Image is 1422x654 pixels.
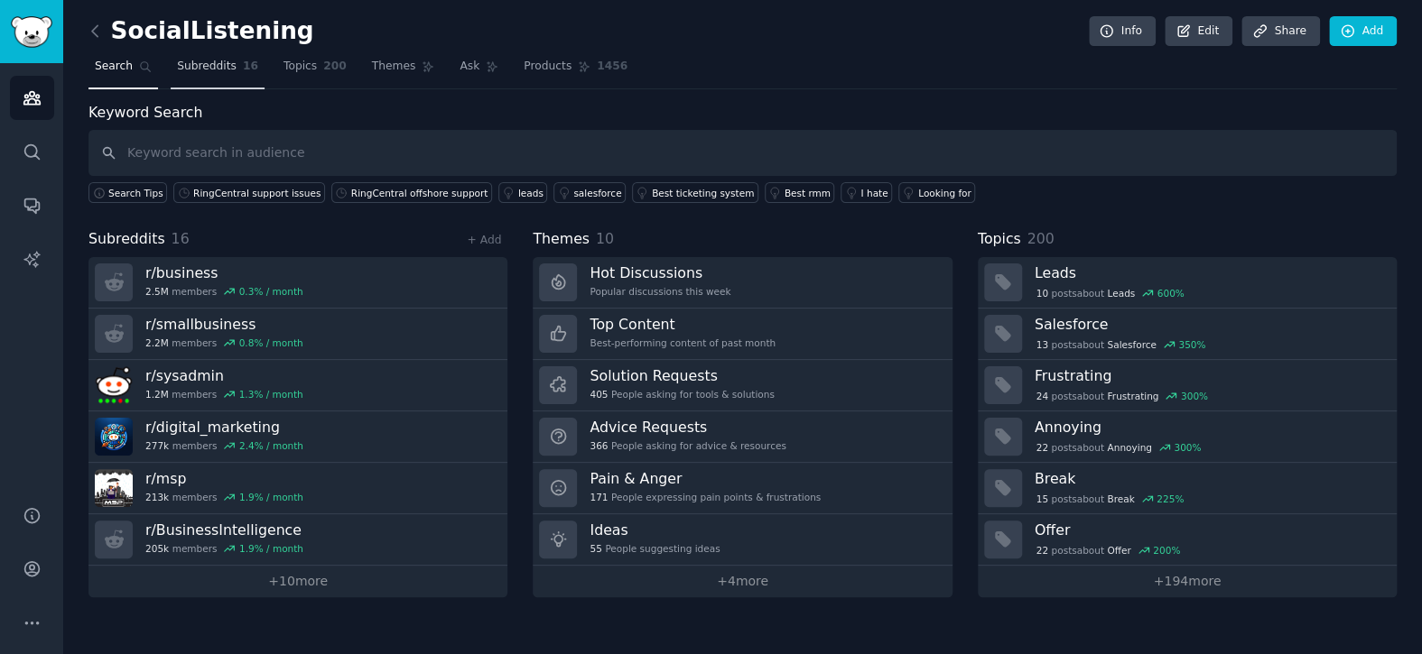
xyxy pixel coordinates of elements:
[366,52,441,89] a: Themes
[1035,520,1384,539] h3: Offer
[1107,390,1158,402] span: Frustrating
[145,542,303,555] div: members
[978,411,1397,463] a: Annoying22postsaboutAnnoying300%
[898,182,975,203] a: Looking for
[88,514,507,566] a: r/BusinessIntelligence205kmembers1.9% / month
[277,52,353,89] a: Topics200
[1157,287,1184,299] div: 600 %
[88,463,507,514] a: r/msp213kmembers1.9% / month
[88,182,167,203] button: Search Tips
[239,439,303,452] div: 2.4 % / month
[1174,441,1201,454] div: 300 %
[1036,493,1047,505] span: 15
[88,17,314,46] h2: SocialListening
[243,59,258,75] span: 16
[193,187,321,199] div: RingCentral support issues
[177,59,237,75] span: Subreddits
[590,542,720,555] div: People suggesting ideas
[1107,544,1130,557] span: Offer
[1036,338,1047,351] span: 13
[88,257,507,309] a: r/business2.5Mmembers0.3% / month
[978,360,1397,411] a: Frustrating24postsaboutFrustrating300%
[239,388,303,401] div: 1.3 % / month
[590,285,730,298] div: Popular discussions this week
[1241,16,1319,47] a: Share
[1107,493,1134,505] span: Break
[467,234,501,246] a: + Add
[1107,287,1135,299] span: Leads
[573,187,621,199] div: salesforce
[590,336,776,349] div: Best-performing content of past month
[145,336,303,349] div: members
[145,439,169,452] span: 277k
[841,182,892,203] a: I hate
[108,187,163,199] span: Search Tips
[239,336,303,349] div: 0.8 % / month
[145,315,303,334] h3: r/ smallbusiness
[1036,544,1047,557] span: 22
[918,187,971,199] div: Looking for
[1035,469,1384,488] h3: Break
[88,130,1397,176] input: Keyword search in audience
[533,257,952,309] a: Hot DiscussionsPopular discussions this week
[533,309,952,360] a: Top ContentBest-performing content of past month
[533,411,952,463] a: Advice Requests366People asking for advice & resources
[95,418,133,456] img: digital_marketing
[145,285,169,298] span: 2.5M
[145,439,303,452] div: members
[978,309,1397,360] a: Salesforce13postsaboutSalesforce350%
[785,187,831,199] div: Best rmm
[145,263,303,282] h3: r/ business
[978,463,1397,514] a: Break15postsaboutBreak225%
[283,59,317,75] span: Topics
[145,491,303,503] div: members
[145,418,303,437] h3: r/ digital_marketing
[590,388,774,401] div: People asking for tools & solutions
[1035,285,1186,301] div: post s about
[1035,336,1207,353] div: post s about
[1035,418,1384,437] h3: Annoying
[978,514,1397,566] a: Offer22postsaboutOffer200%
[590,491,608,503] span: 171
[590,542,601,555] span: 55
[1035,388,1210,404] div: post s about
[518,187,544,199] div: leads
[1107,441,1151,454] span: Annoying
[145,491,169,503] span: 213k
[173,182,325,203] a: RingCentral support issues
[239,542,303,555] div: 1.9 % / month
[372,59,416,75] span: Themes
[597,59,627,75] span: 1456
[11,16,52,48] img: GummySearch logo
[978,228,1021,251] span: Topics
[145,366,303,385] h3: r/ sysadmin
[860,187,888,199] div: I hate
[978,257,1397,309] a: Leads10postsaboutLeads600%
[590,439,785,452] div: People asking for advice & resources
[978,566,1397,597] a: +194more
[145,336,169,349] span: 2.2M
[239,491,303,503] div: 1.9 % / month
[1027,230,1054,247] span: 200
[1035,439,1203,456] div: post s about
[533,360,952,411] a: Solution Requests405People asking for tools & solutions
[460,59,479,75] span: Ask
[632,182,758,203] a: Best ticketing system
[553,182,626,203] a: salesforce
[145,388,303,401] div: members
[590,469,821,488] h3: Pain & Anger
[1035,491,1185,507] div: post s about
[145,388,169,401] span: 1.2M
[1035,366,1384,385] h3: Frustrating
[453,52,505,89] a: Ask
[652,187,754,199] div: Best ticketing system
[1181,390,1208,402] div: 300 %
[590,418,785,437] h3: Advice Requests
[88,52,158,89] a: Search
[1153,544,1180,557] div: 200 %
[88,104,202,121] label: Keyword Search
[239,285,303,298] div: 0.3 % / month
[590,315,776,334] h3: Top Content
[590,388,608,401] span: 405
[590,491,821,503] div: People expressing pain points & frustrations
